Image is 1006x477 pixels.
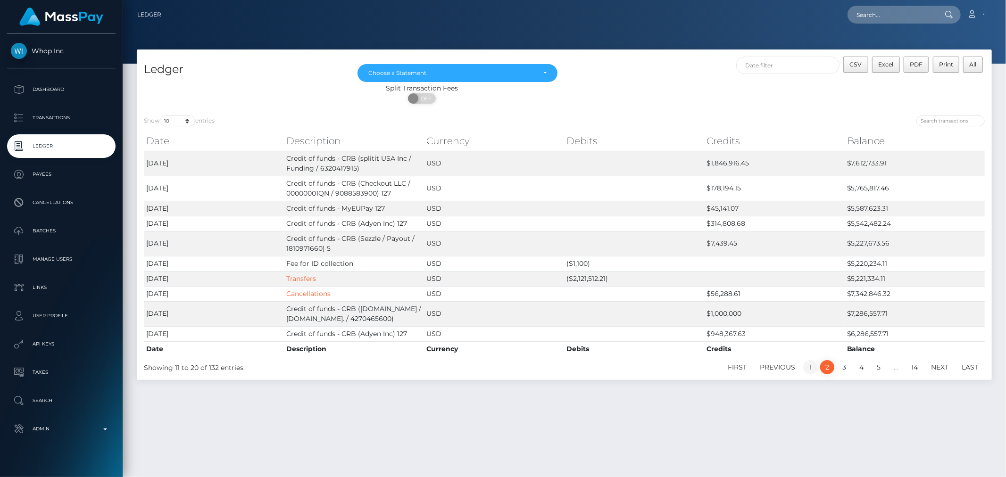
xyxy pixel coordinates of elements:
a: 2 [820,360,834,374]
td: Fee for ID collection [284,256,424,271]
button: CSV [843,57,868,73]
span: All [970,61,977,68]
td: $56,288.61 [705,286,845,301]
a: Manage Users [7,247,116,271]
td: $7,439.45 [705,231,845,256]
button: All [963,57,983,73]
span: Print [939,61,953,68]
a: Taxes [7,361,116,384]
img: Whop Inc [11,43,27,59]
p: Batches [11,224,112,238]
input: Date filter [736,57,840,74]
td: [DATE] [144,271,284,286]
a: Transactions [7,106,116,130]
td: USD [424,176,564,201]
td: $5,227,673.56 [845,231,985,256]
a: Last [956,360,983,374]
th: Debits [564,341,704,356]
td: USD [424,201,564,216]
div: Choose a Statement [368,69,535,77]
td: [DATE] [144,216,284,231]
th: Date [144,132,284,150]
td: $5,220,234.11 [845,256,985,271]
th: Description [284,132,424,150]
td: [DATE] [144,231,284,256]
p: API Keys [11,337,112,351]
a: API Keys [7,332,116,356]
td: Credit of funds - CRB (Sezzle / Payout / 1810971660) 5 [284,231,424,256]
td: $948,367.63 [705,326,845,341]
td: [DATE] [144,176,284,201]
td: $1,000,000 [705,301,845,326]
a: 5 [872,360,886,374]
p: Dashboard [11,82,112,97]
td: [DATE] [144,326,284,341]
img: MassPay Logo [19,8,103,26]
a: 1 [803,360,817,374]
a: Cancellations [7,191,116,214]
a: 4 [854,360,869,374]
td: USD [424,231,564,256]
td: $7,342,846.32 [845,286,985,301]
p: Admin [11,422,112,436]
a: Admin [7,417,116,441]
p: User Profile [11,309,112,323]
span: CSV [850,61,862,68]
td: ($2,121,512.21) [564,271,704,286]
th: Description [284,341,424,356]
th: Debits [564,132,704,150]
td: $7,612,733.91 [845,151,985,176]
p: Links [11,280,112,295]
select: Showentries [160,115,195,126]
td: $6,286,557.71 [845,326,985,341]
td: $45,141.07 [705,201,845,216]
td: Credit of funds - MyEUPay 127 [284,201,424,216]
td: Credit of funds - CRB (Checkout LLC / 00000001QN / 9088583900) 127 [284,176,424,201]
p: Taxes [11,365,112,379]
span: OFF [413,93,437,104]
td: $5,765,817.46 [845,176,985,201]
button: Choose a Statement [358,64,557,82]
button: PDF [904,57,929,73]
p: Payees [11,167,112,181]
label: Show entries [144,115,215,126]
td: $5,587,623.31 [845,201,985,216]
td: $7,286,557.71 [845,301,985,326]
a: Payees [7,163,116,186]
a: Batches [7,219,116,243]
td: Credit of funds - CRB (Adyen Inc) 127 [284,216,424,231]
th: Credits [705,341,845,356]
a: Previous [755,360,800,374]
a: Ledger [7,134,116,158]
td: USD [424,151,564,176]
th: Currency [424,132,564,150]
a: User Profile [7,304,116,328]
h4: Ledger [144,61,343,78]
td: USD [424,326,564,341]
td: [DATE] [144,286,284,301]
th: Credits [705,132,845,150]
div: Split Transaction Fees [137,83,707,93]
td: [DATE] [144,256,284,271]
th: Date [144,341,284,356]
th: Currency [424,341,564,356]
a: Next [926,360,954,374]
td: ($1,100) [564,256,704,271]
input: Search... [848,6,936,24]
a: 3 [837,360,851,374]
button: Print [933,57,960,73]
p: Transactions [11,111,112,125]
button: Excel [872,57,900,73]
a: Dashboard [7,78,116,101]
td: $314,808.68 [705,216,845,231]
td: USD [424,216,564,231]
p: Manage Users [11,252,112,266]
td: Credit of funds - CRB ([DOMAIN_NAME] / [DOMAIN_NAME]. / 4270465600) [284,301,424,326]
td: [DATE] [144,151,284,176]
div: Showing 11 to 20 of 132 entries [144,359,486,373]
td: $5,542,482.24 [845,216,985,231]
a: Cancellations [286,289,331,298]
td: $178,194.15 [705,176,845,201]
td: Credit of funds - CRB (splitit USA Inc / Funding / 6320417915) [284,151,424,176]
td: USD [424,256,564,271]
